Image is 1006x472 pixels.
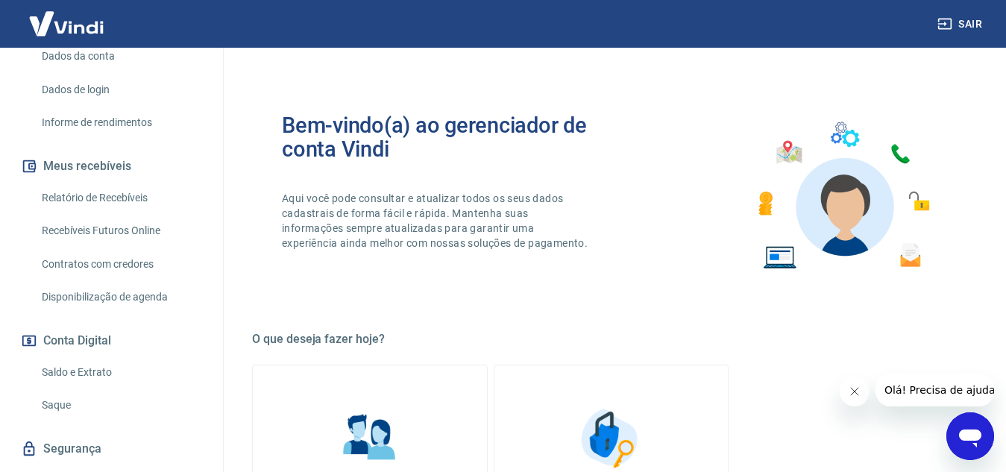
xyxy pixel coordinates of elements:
a: Recebíveis Futuros Online [36,215,205,246]
span: Olá! Precisa de ajuda? [9,10,125,22]
h2: Bem-vindo(a) ao gerenciador de conta Vindi [282,113,612,161]
button: Conta Digital [18,324,205,357]
a: Informe de rendimentos [36,107,205,138]
a: Dados da conta [36,41,205,72]
iframe: Botão para abrir a janela de mensagens [946,412,994,460]
h5: O que deseja fazer hoje? [252,332,970,347]
iframe: Mensagem da empresa [875,374,994,406]
button: Meus recebíveis [18,150,205,183]
a: Dados de login [36,75,205,105]
a: Contratos com credores [36,249,205,280]
a: Relatório de Recebíveis [36,183,205,213]
iframe: Fechar mensagem [840,377,870,406]
a: Disponibilização de agenda [36,282,205,312]
img: Imagem de um avatar masculino com diversos icones exemplificando as funcionalidades do gerenciado... [745,113,940,278]
p: Aqui você pode consultar e atualizar todos os seus dados cadastrais de forma fácil e rápida. Mant... [282,191,591,251]
button: Sair [934,10,988,38]
a: Saque [36,390,205,421]
a: Saldo e Extrato [36,357,205,388]
img: Vindi [18,1,115,46]
a: Segurança [18,432,205,465]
